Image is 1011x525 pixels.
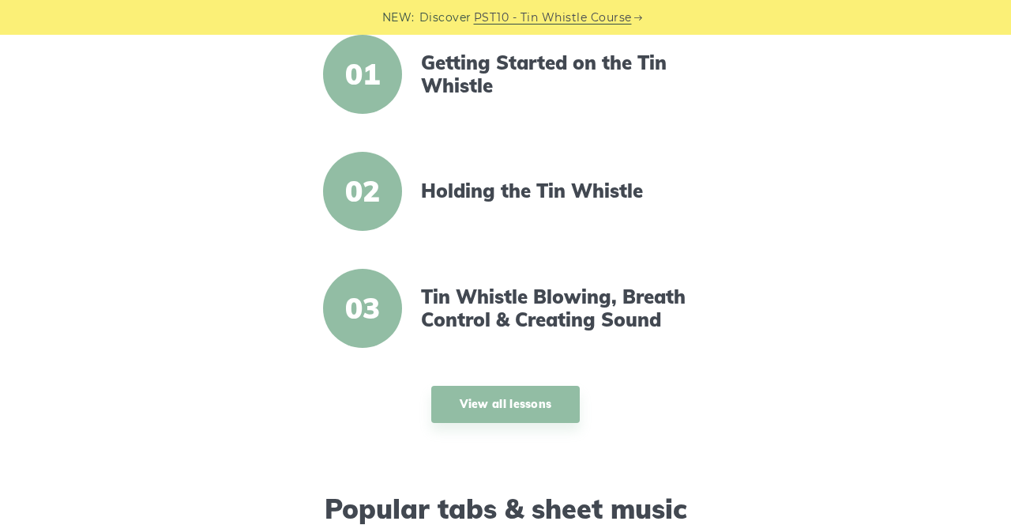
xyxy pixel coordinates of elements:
a: PST10 - Tin Whistle Course [474,9,632,27]
span: 03 [323,269,402,348]
span: 02 [323,152,402,231]
span: 01 [323,35,402,114]
span: Discover [419,9,472,27]
a: Getting Started on the Tin Whistle [421,51,693,97]
span: NEW: [382,9,415,27]
a: View all lessons [431,386,581,423]
a: Tin Whistle Blowing, Breath Control & Creating Sound [421,285,693,331]
a: Holding the Tin Whistle [421,179,693,202]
